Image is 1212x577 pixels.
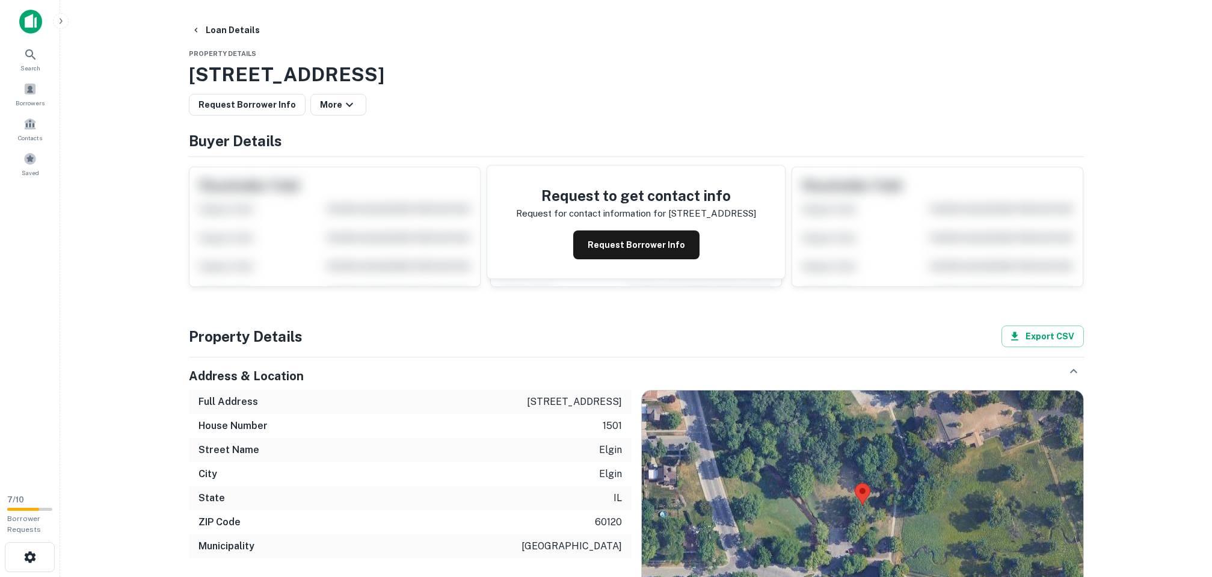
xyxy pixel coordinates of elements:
[4,78,57,110] a: Borrowers
[18,133,42,143] span: Contacts
[1152,481,1212,538] iframe: Chat Widget
[198,419,268,433] h6: House Number
[22,168,39,177] span: Saved
[16,98,45,108] span: Borrowers
[516,206,666,221] p: Request for contact information for
[614,491,622,505] p: il
[189,326,303,347] h4: Property Details
[4,43,57,75] a: Search
[4,147,57,180] a: Saved
[668,206,756,221] p: [STREET_ADDRESS]
[4,113,57,145] a: Contacts
[7,514,41,534] span: Borrower Requests
[198,539,254,554] h6: Municipality
[573,230,700,259] button: Request Borrower Info
[310,94,366,116] button: More
[198,491,225,505] h6: State
[527,395,622,409] p: [STREET_ADDRESS]
[516,185,756,206] h4: Request to get contact info
[599,467,622,481] p: elgin
[599,443,622,457] p: elgin
[198,395,258,409] h6: Full Address
[189,94,306,116] button: Request Borrower Info
[521,539,622,554] p: [GEOGRAPHIC_DATA]
[198,443,259,457] h6: Street Name
[189,367,304,385] h5: Address & Location
[189,50,256,57] span: Property Details
[198,467,217,481] h6: City
[603,419,622,433] p: 1501
[186,19,265,41] button: Loan Details
[189,130,1084,152] h4: Buyer Details
[1001,326,1084,347] button: Export CSV
[19,10,42,34] img: capitalize-icon.png
[7,495,24,504] span: 7 / 10
[595,515,622,529] p: 60120
[189,60,1084,89] h3: [STREET_ADDRESS]
[20,63,40,73] span: Search
[198,515,241,529] h6: ZIP Code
